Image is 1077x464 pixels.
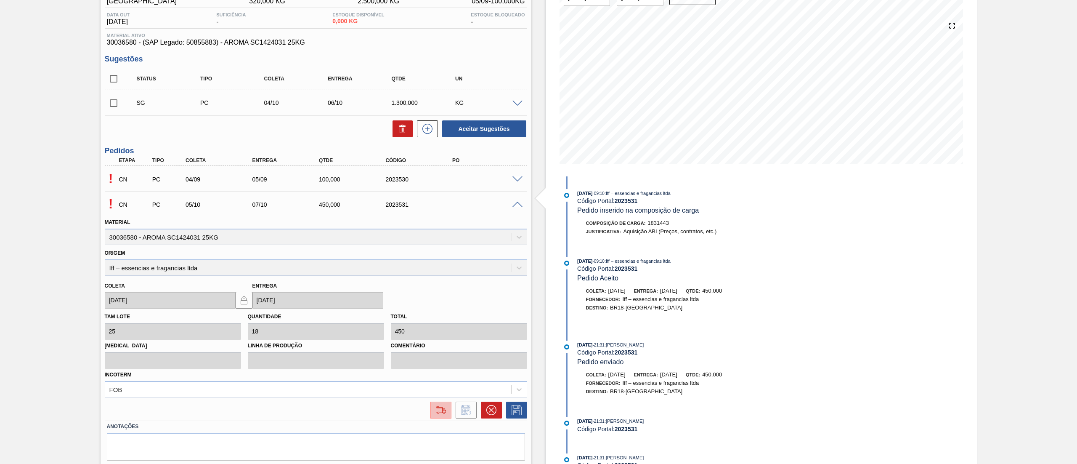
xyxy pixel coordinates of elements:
div: Etapa [117,157,153,163]
div: Pedido de Compra [198,99,271,106]
input: dd/mm/yyyy [105,292,236,309]
label: Quantidade [248,314,281,320]
span: Entrega: [634,372,658,377]
span: : Iff – essencias e fragancias ltda [605,191,671,196]
label: Coleta [105,283,125,289]
span: Entrega: [634,288,658,293]
span: [DATE] [577,342,592,347]
span: 30036580 - (SAP Legado: 50855883) - AROMA SC1424031 25KG [107,39,525,46]
div: Código [383,157,459,163]
div: Código Portal: [577,197,777,204]
div: Entrega [326,76,398,82]
p: Pendente de aceite [105,196,117,212]
div: Código Portal: [577,265,777,272]
div: 450,000 [317,201,393,208]
div: Tipo [198,76,271,82]
div: 05/10/2025 [183,201,260,208]
input: dd/mm/yyyy [252,292,383,309]
span: 1831443 [647,220,669,226]
div: Excluir Sugestões [388,120,413,137]
div: Qtde [389,76,462,82]
div: 2023530 [383,176,459,183]
div: 1.300,000 [389,99,462,106]
p: Pendente de aceite [105,171,117,187]
div: 07/10/2025 [250,201,326,208]
span: [DATE] [608,288,626,294]
span: Coleta: [586,372,606,377]
div: 100,000 [317,176,393,183]
span: Estoque Disponível [332,12,384,17]
div: Informar alteração no pedido [451,402,477,419]
span: 450,000 [702,288,722,294]
span: Composição de Carga : [586,221,646,226]
span: : [PERSON_NAME] [605,419,644,424]
span: : [PERSON_NAME] [605,455,644,460]
label: Tam lote [105,314,130,320]
span: [DATE] [608,371,626,378]
div: Pedido de Compra [150,176,186,183]
div: Status [135,76,207,82]
div: 04/09/2025 [183,176,260,183]
img: atual [564,344,569,349]
span: Fornecedor: [586,297,621,302]
label: [MEDICAL_DATA] [105,340,241,352]
span: Qtde: [686,288,700,293]
div: Coleta [183,157,260,163]
div: Aceitar Sugestões [438,120,527,138]
span: - 21:31 [593,343,605,347]
div: Tipo [150,157,186,163]
img: atual [564,193,569,198]
div: Entrega [250,157,326,163]
label: Material [105,219,130,225]
span: Fornecedor: [586,381,621,386]
label: Total [391,314,407,320]
span: 0,000 KG [332,18,384,24]
span: Destino: [586,389,608,394]
p: CN [119,201,151,208]
div: Qtde [317,157,393,163]
div: Nova sugestão [413,120,438,137]
label: Origem [105,250,125,256]
span: : Iff – essencias e fragancias ltda [605,259,671,264]
div: Código Portal: [577,349,777,356]
span: : [PERSON_NAME] [605,342,644,347]
div: Pedido de Compra [150,201,186,208]
div: Código Portal: [577,426,777,432]
div: Composição de Carga em Negociação [117,195,153,214]
span: [DATE] [660,288,677,294]
strong: 2023531 [615,265,638,272]
div: Ir para Composição de Carga [426,402,451,419]
span: Coleta: [586,288,606,293]
span: - 21:31 [593,456,605,460]
span: Destino: [586,305,608,310]
span: [DATE] [577,259,592,264]
div: 06/10/2025 [326,99,398,106]
span: Pedido inserido na composição de carga [577,207,699,214]
span: [DATE] [577,191,592,196]
span: Pedido enviado [577,358,623,365]
strong: 2023531 [615,349,638,356]
div: - [469,12,527,26]
span: - 09:10 [593,191,605,196]
button: locked [236,292,252,309]
div: KG [453,99,526,106]
span: [DATE] [660,371,677,378]
img: atual [564,421,569,426]
h3: Pedidos [105,147,527,155]
span: [DATE] [577,419,592,424]
div: UN [453,76,526,82]
img: atual [564,261,569,266]
div: Sugestão Criada [135,99,207,106]
span: [DATE] [577,455,592,460]
span: Qtde: [686,372,700,377]
label: Entrega [252,283,277,289]
span: - 21:31 [593,419,605,424]
span: Justificativa: [586,229,621,234]
span: Suficiência [216,12,246,17]
p: CN [119,176,151,183]
span: Iff – essencias e fragancias ltda [622,380,699,386]
img: atual [564,457,569,462]
label: Anotações [107,421,525,433]
h3: Sugestões [105,55,527,64]
div: 04/10/2025 [262,99,334,106]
